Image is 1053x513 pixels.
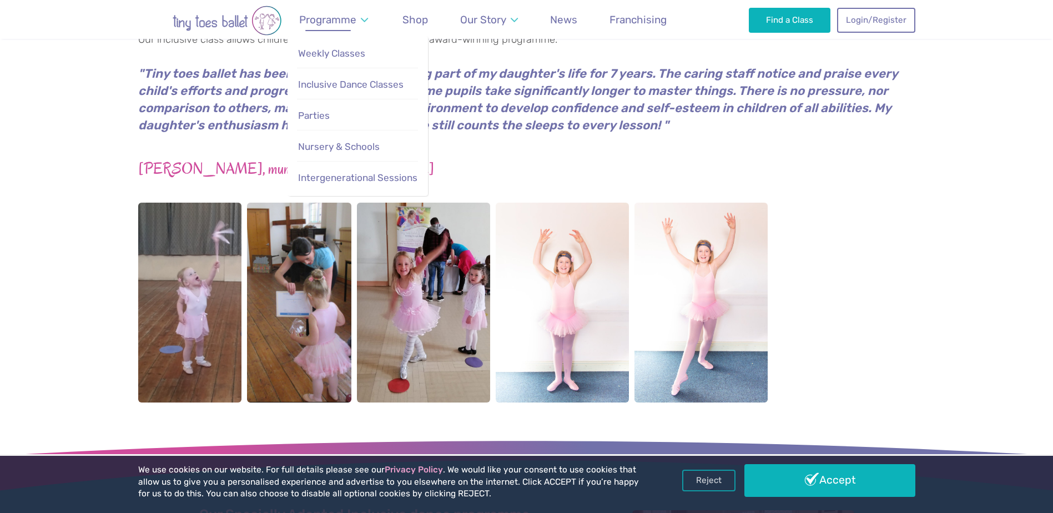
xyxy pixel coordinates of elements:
[297,73,418,97] a: Inclusive Dance Classes
[298,110,330,121] span: Parties
[604,7,672,33] a: Franchising
[550,13,577,26] span: News
[297,104,418,128] a: Parties
[837,8,915,32] a: Login/Register
[460,13,506,26] span: Our Story
[297,42,418,66] a: Weekly Classes
[402,13,428,26] span: Shop
[299,13,356,26] span: Programme
[545,7,583,33] a: News
[138,66,898,133] em: "Tiny toes ballet has been a wonderful, enriching part of my daughter's life for 7 years. The car...
[138,6,316,36] img: tiny toes ballet
[298,48,365,59] span: Weekly Classes
[682,470,735,491] a: Reject
[138,32,915,48] p: Our inclusive class allows children with disabilities to enjoy our award-winning programme.
[297,166,418,190] a: Intergenerational Sessions
[298,79,404,90] span: Inclusive Dance Classes
[397,7,434,33] a: Shop
[749,8,830,32] a: Find a Class
[385,465,443,475] a: Privacy Policy
[609,13,667,26] span: Franchising
[298,141,380,152] span: Nursery & Schools
[138,464,643,500] p: We use cookies on our website. For full details please see our . We would like your consent to us...
[294,7,374,33] a: Programme
[455,7,523,33] a: Our Story
[744,464,915,496] a: Accept
[138,159,915,179] h3: [PERSON_NAME], mum of [PERSON_NAME]
[298,172,417,183] span: Intergenerational Sessions
[297,135,418,159] a: Nursery & Schools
